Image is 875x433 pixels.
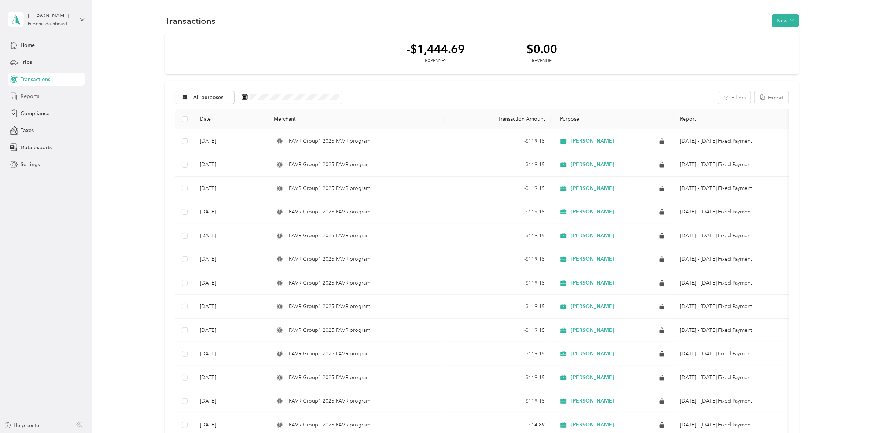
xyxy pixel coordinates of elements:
[289,302,370,311] span: FAVR Group1 2025 FAVR program
[21,41,35,49] span: Home
[674,271,792,295] td: Jun 16 - 30, 2025 Fixed Payment
[451,255,545,263] div: - $119.15
[571,138,614,144] span: [PERSON_NAME]
[194,153,268,177] td: [DATE]
[571,351,614,357] span: [PERSON_NAME]
[289,397,370,405] span: FAVR Group1 2025 FAVR program
[451,397,545,405] div: - $119.15
[451,302,545,311] div: - $119.15
[451,421,545,429] div: - $14.89
[571,232,614,239] span: [PERSON_NAME]
[526,58,557,65] div: Revenue
[21,161,40,168] span: Settings
[571,327,614,334] span: [PERSON_NAME]
[194,319,268,342] td: [DATE]
[674,342,792,366] td: May 1 - 15, 2025 Fixed Payment
[194,109,268,129] th: Date
[194,295,268,319] td: [DATE]
[451,326,545,334] div: - $119.15
[674,319,792,342] td: May 16 - 31, 2025 Fixed Payment
[674,153,792,177] td: Sep 1 - 15, 2025 Fixed Payment
[194,366,268,390] td: [DATE]
[194,129,268,153] td: [DATE]
[674,109,792,129] th: Report
[268,109,445,129] th: Merchant
[194,342,268,366] td: [DATE]
[571,280,614,286] span: [PERSON_NAME]
[451,161,545,169] div: - $119.15
[193,95,224,100] span: All purposes
[451,232,545,240] div: - $119.15
[571,185,614,192] span: [PERSON_NAME]
[571,256,614,263] span: [PERSON_NAME]
[571,374,614,381] span: [PERSON_NAME]
[194,389,268,413] td: [DATE]
[718,91,751,104] button: Filters
[21,58,32,66] span: Trips
[674,389,792,413] td: Apr 1 - 15, 2025 Fixed Payment
[289,374,370,382] span: FAVR Group1 2025 FAVR program
[21,126,34,134] span: Taxes
[571,209,614,215] span: [PERSON_NAME]
[451,208,545,216] div: - $119.15
[674,295,792,319] td: Jun 1 - 15, 2025 Fixed Payment
[451,374,545,382] div: - $119.15
[451,350,545,358] div: - $119.15
[289,232,370,240] span: FAVR Group1 2025 FAVR program
[289,208,370,216] span: FAVR Group1 2025 FAVR program
[526,43,557,55] div: $0.00
[194,177,268,201] td: [DATE]
[289,137,370,145] span: FAVR Group1 2025 FAVR program
[755,91,789,104] button: Export
[571,303,614,310] span: [PERSON_NAME]
[407,43,465,55] div: -$1,444.69
[451,184,545,192] div: - $119.15
[194,200,268,224] td: [DATE]
[289,161,370,169] span: FAVR Group1 2025 FAVR program
[451,279,545,287] div: - $119.15
[21,76,50,83] span: Transactions
[674,177,792,201] td: Aug 16 - 31, 2025 Fixed Payment
[289,255,370,263] span: FAVR Group1 2025 FAVR program
[556,116,580,122] span: Purpose
[407,58,465,65] div: Expenses
[194,224,268,248] td: [DATE]
[289,184,370,192] span: FAVR Group1 2025 FAVR program
[674,200,792,224] td: Aug 1 - 15, 2025 Fixed Payment
[289,326,370,334] span: FAVR Group1 2025 FAVR program
[21,92,39,100] span: Reports
[165,17,216,25] h1: Transactions
[194,271,268,295] td: [DATE]
[28,12,74,19] div: [PERSON_NAME]
[194,247,268,271] td: [DATE]
[571,398,614,404] span: [PERSON_NAME]
[28,22,67,26] div: Personal dashboard
[289,350,370,358] span: FAVR Group1 2025 FAVR program
[571,161,614,168] span: [PERSON_NAME]
[674,366,792,390] td: Apr 16 - 30, 2025 Fixed Payment
[21,110,49,117] span: Compliance
[772,14,799,27] button: New
[451,137,545,145] div: - $119.15
[4,422,41,429] button: Help center
[289,279,370,287] span: FAVR Group1 2025 FAVR program
[21,144,52,151] span: Data exports
[571,422,614,428] span: [PERSON_NAME]
[445,109,551,129] th: Transaction Amount
[674,247,792,271] td: Jul 1 - 15, 2025 Fixed Payment
[289,421,370,429] span: FAVR Group1 2025 FAVR program
[674,129,792,153] td: Sep 16 - 30, 2025 Fixed Payment
[674,224,792,248] td: Jul 16 - 31, 2025 Fixed Payment
[834,392,875,433] iframe: Everlance-gr Chat Button Frame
